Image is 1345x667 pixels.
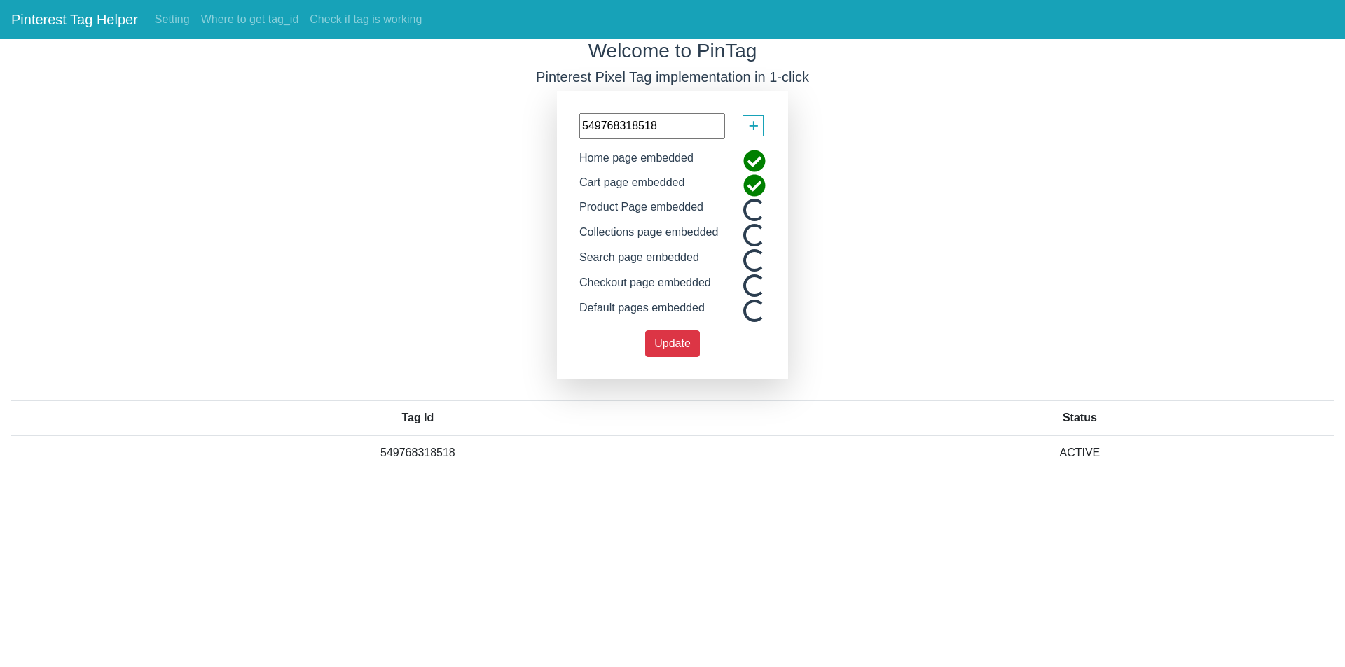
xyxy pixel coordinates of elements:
[825,400,1334,435] th: Status
[149,6,195,34] a: Setting
[569,249,710,274] div: Search page embedded
[569,174,695,199] div: Cart page embedded
[569,199,714,224] div: Product Page embedded
[11,435,825,470] td: 549768318518
[569,150,704,174] div: Home page embedded
[195,6,305,34] a: Where to get tag_id
[569,300,715,325] div: Default pages embedded
[11,400,825,435] th: Tag Id
[645,330,700,357] button: Update
[654,337,691,349] span: Update
[304,6,427,34] a: Check if tag is working
[11,6,138,34] a: Pinterest Tag Helper
[579,113,725,139] input: paste your tag id here
[569,274,722,300] div: Checkout page embedded
[825,435,1334,470] td: ACTIVE
[748,113,759,139] span: +
[569,224,729,249] div: Collections page embedded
